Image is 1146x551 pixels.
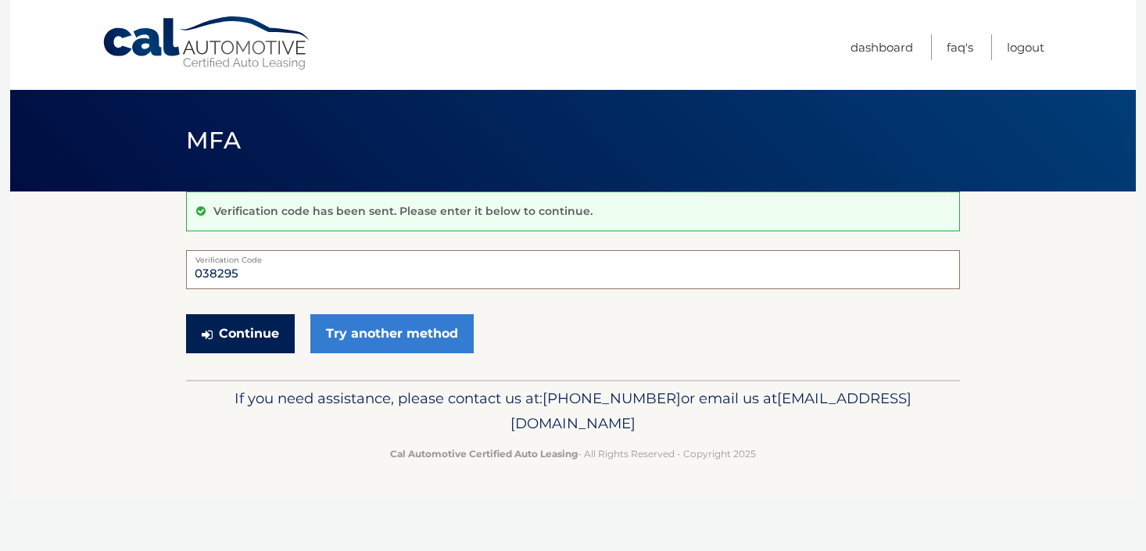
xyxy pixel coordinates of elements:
[310,314,474,353] a: Try another method
[186,314,295,353] button: Continue
[196,386,950,436] p: If you need assistance, please contact us at: or email us at
[543,389,681,407] span: [PHONE_NUMBER]
[510,389,911,432] span: [EMAIL_ADDRESS][DOMAIN_NAME]
[186,250,960,263] label: Verification Code
[390,448,578,460] strong: Cal Automotive Certified Auto Leasing
[1007,34,1044,60] a: Logout
[851,34,913,60] a: Dashboard
[102,16,313,71] a: Cal Automotive
[186,126,241,155] span: MFA
[947,34,973,60] a: FAQ's
[213,204,593,218] p: Verification code has been sent. Please enter it below to continue.
[196,445,950,462] p: - All Rights Reserved - Copyright 2025
[186,250,960,289] input: Verification Code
